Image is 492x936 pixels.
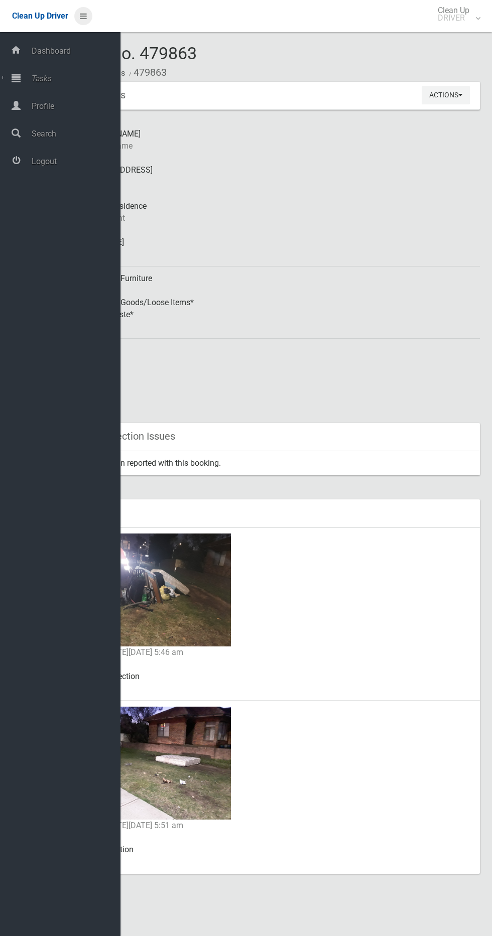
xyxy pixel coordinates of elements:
div: Household Furniture Electronics Household Goods/Loose Items* Garden Waste* [80,266,472,339]
small: Comment [80,683,472,695]
div: No issues have been reported with this booking. [52,451,221,475]
div: After collection [80,838,472,874]
small: DRIVER [438,14,469,22]
span: Logout [29,157,120,166]
small: Status [80,393,472,405]
span: Clean Up Driver [12,11,68,21]
div: Collected [80,375,472,411]
img: 2025-08-2805.46.237082723805832641390.jpg [80,533,231,646]
small: Items [80,321,472,333]
button: Actions [422,86,470,104]
span: Search [29,129,120,139]
div: Front of Residence [80,194,472,230]
div: Before collection [80,664,472,701]
li: 479863 [127,63,167,82]
small: Pickup Point [80,212,472,224]
a: Clean Up Driver [12,9,68,24]
span: Clean Up [433,7,479,22]
div: No [80,339,472,375]
div: [PERSON_NAME] [80,122,472,158]
small: Comment [80,856,472,868]
div: [STREET_ADDRESS] [80,158,472,194]
span: Booking No. 479863 [44,43,197,63]
small: Zone [80,248,472,260]
span: Tasks [29,74,120,83]
small: Address [80,176,472,188]
div: Zone [DATE] [80,230,472,266]
small: Added [DATE][DATE] 5:46 am [80,646,472,658]
small: Booking Name [80,140,472,152]
span: Profile [29,101,120,111]
small: Added [DATE][DATE] 5:51 am [80,820,472,832]
img: 2025-08-2805.50.521308358943472631828.jpg [80,707,231,820]
span: Dashboard [29,46,120,56]
small: Oversized [80,357,472,369]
